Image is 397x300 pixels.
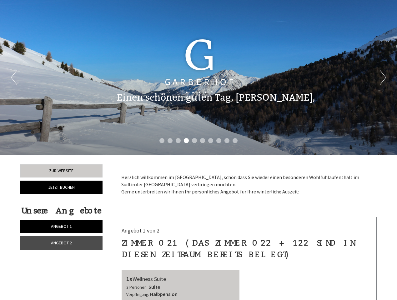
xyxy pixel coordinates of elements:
[126,292,149,297] small: Verpflegung:
[126,285,148,290] small: 3 Personen:
[122,237,367,260] div: Zimmer 021 (das Zimmer 022 + 122 sind in diesen Zeitraum bereits belegt)
[121,174,368,195] p: Herzlich willkommen im [GEOGRAPHIC_DATA], schön dass Sie wieder einen besonderen Wohlfühlaufentha...
[20,164,103,177] a: Zur Website
[20,205,103,217] div: Unsere Angebote
[150,291,178,297] b: Halbpension
[122,227,159,234] span: Angebot 1 von 2
[126,274,235,283] div: Wellness Suite
[148,284,160,290] b: Suite
[51,223,72,229] span: Angebot 1
[126,275,133,282] b: 1x
[20,181,103,194] a: Jetzt buchen
[117,92,315,103] h1: Einen schönen guten Tag, [PERSON_NAME],
[51,240,72,246] span: Angebot 2
[379,70,386,85] button: Next
[11,70,18,85] button: Previous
